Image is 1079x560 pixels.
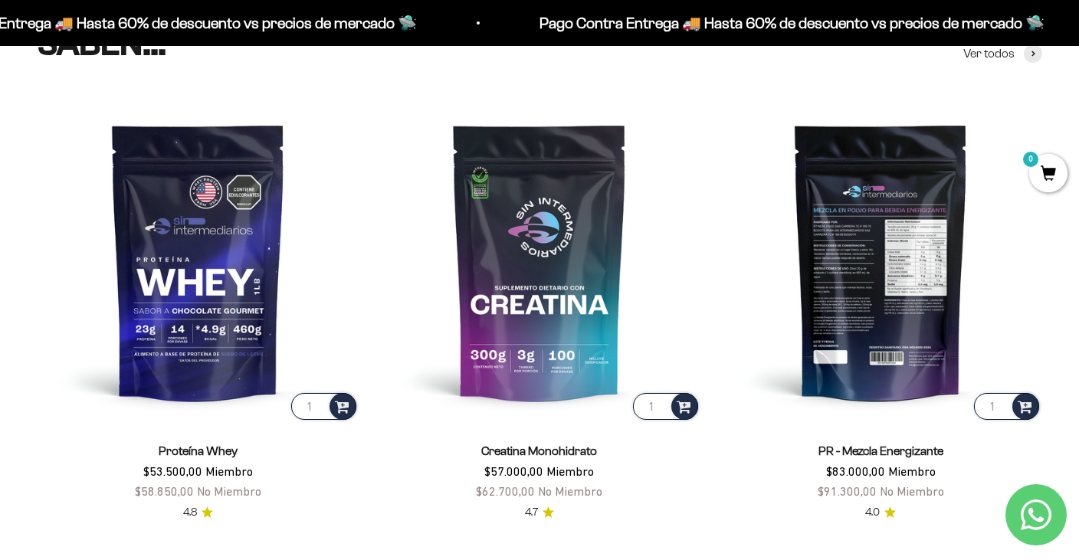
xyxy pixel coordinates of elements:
span: Ver todos [963,44,1015,64]
a: Ver todos [963,44,1042,64]
img: PR - Mezcla Energizante [720,100,1042,423]
a: Proteína Whey [159,444,238,457]
a: 4.74.7 de 5.0 estrellas [525,504,554,521]
span: $58.850,00 [135,484,194,498]
span: 4.8 [183,504,197,521]
a: 0 [1029,166,1068,183]
span: 4.7 [525,504,538,521]
span: Miembro [546,464,594,478]
span: $57.000,00 [484,464,543,478]
a: Creatina Monohidrato [481,444,597,457]
span: No Miembro [880,484,944,498]
span: Miembro [888,464,936,478]
span: No Miembro [197,484,261,498]
span: 4.0 [865,504,880,521]
a: 4.04.0 de 5.0 estrellas [865,504,896,521]
mark: 0 [1022,150,1040,169]
span: Miembro [205,464,253,478]
a: 4.84.8 de 5.0 estrellas [183,504,213,521]
span: $83.000,00 [826,464,885,478]
span: $53.500,00 [143,464,202,478]
a: PR - Mezcla Energizante [818,444,943,457]
span: $62.700,00 [476,484,535,498]
span: $91.300,00 [818,484,877,498]
p: Pago Contra Entrega 🚚 Hasta 60% de descuento vs precios de mercado 🛸 [539,11,1044,35]
span: No Miembro [538,484,602,498]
